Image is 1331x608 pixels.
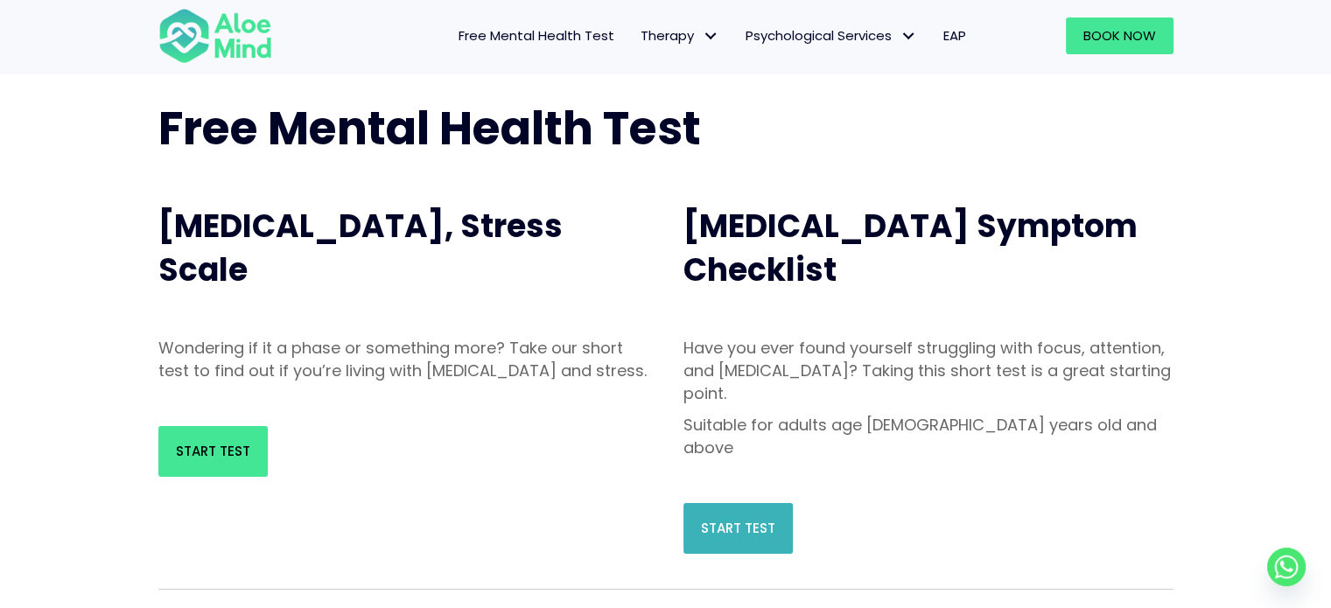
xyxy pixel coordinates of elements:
p: Suitable for adults age [DEMOGRAPHIC_DATA] years old and above [683,414,1173,459]
span: Psychological Services: submenu [896,24,921,49]
span: Therapy: submenu [698,24,724,49]
span: Therapy [641,26,719,45]
a: Start Test [683,503,793,554]
span: Book Now [1083,26,1156,45]
span: [MEDICAL_DATA] Symptom Checklist [683,204,1138,292]
p: Have you ever found yourself struggling with focus, attention, and [MEDICAL_DATA]? Taking this sh... [683,337,1173,405]
span: [MEDICAL_DATA], Stress Scale [158,204,563,292]
nav: Menu [295,17,979,54]
span: Start Test [176,442,250,460]
span: Start Test [701,519,775,537]
span: Psychological Services [746,26,917,45]
img: Aloe mind Logo [158,7,272,65]
a: TherapyTherapy: submenu [627,17,732,54]
a: Psychological ServicesPsychological Services: submenu [732,17,930,54]
p: Wondering if it a phase or something more? Take our short test to find out if you’re living with ... [158,337,648,382]
span: Free Mental Health Test [459,26,614,45]
a: Book Now [1066,17,1173,54]
a: Whatsapp [1267,548,1306,586]
a: Free Mental Health Test [445,17,627,54]
a: EAP [930,17,979,54]
span: EAP [943,26,966,45]
span: Free Mental Health Test [158,96,701,160]
a: Start Test [158,426,268,477]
